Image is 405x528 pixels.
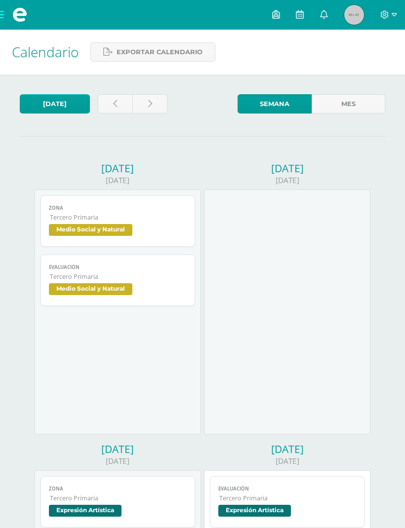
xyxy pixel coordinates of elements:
[344,5,364,25] img: 45x45
[204,161,370,175] div: [DATE]
[49,283,132,295] span: Medio Social y Natural
[218,505,291,517] span: Expresión Artística
[204,456,370,466] div: [DATE]
[40,255,195,306] a: EvaluaciónTercero PrimariaMedio Social y Natural
[49,505,121,517] span: Expresión Artística
[12,42,79,61] span: Calendario
[90,42,215,62] a: Exportar calendario
[49,205,186,211] span: Zona
[204,442,370,456] div: [DATE]
[35,175,201,186] div: [DATE]
[40,476,195,528] a: ZonaTercero PrimariaExpresión Artística
[117,43,202,61] span: Exportar calendario
[50,213,186,222] span: Tercero Primaria
[35,456,201,466] div: [DATE]
[204,175,370,186] div: [DATE]
[49,264,186,270] span: Evaluación
[312,94,386,113] a: Mes
[49,486,186,492] span: Zona
[20,94,90,113] a: [DATE]
[50,494,186,502] span: Tercero Primaria
[219,494,356,502] span: Tercero Primaria
[50,272,186,281] span: Tercero Primaria
[35,161,201,175] div: [DATE]
[49,224,132,236] span: Medio Social y Natural
[35,442,201,456] div: [DATE]
[210,476,364,528] a: EvaluaciónTercero PrimariaExpresión Artística
[218,486,356,492] span: Evaluación
[238,94,312,113] a: Semana
[40,195,195,247] a: ZonaTercero PrimariaMedio Social y Natural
